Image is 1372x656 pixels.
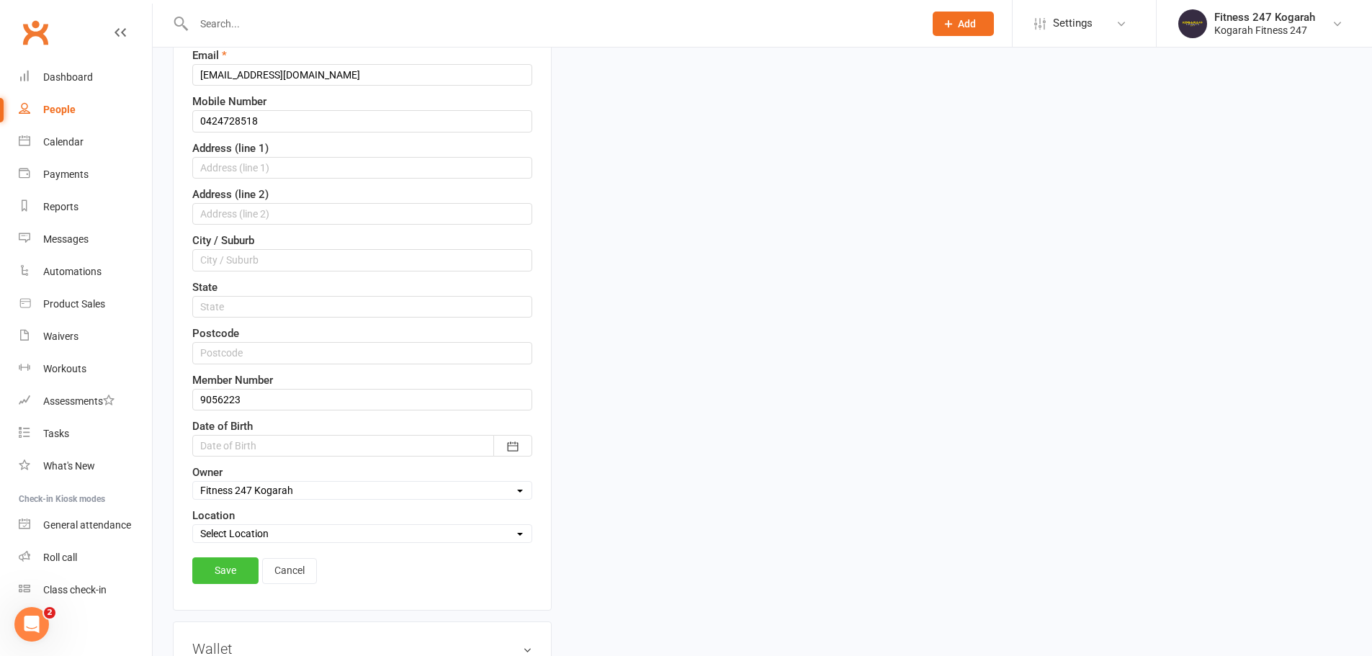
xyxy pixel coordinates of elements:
[192,342,532,364] input: Postcode
[17,14,53,50] a: Clubworx
[19,126,152,158] a: Calendar
[19,256,152,288] a: Automations
[192,464,223,481] label: Owner
[43,266,102,277] div: Automations
[1053,7,1093,40] span: Settings
[19,320,152,353] a: Waivers
[19,542,152,574] a: Roll call
[192,93,266,110] label: Mobile Number
[19,450,152,482] a: What's New
[43,169,89,180] div: Payments
[192,389,532,410] input: Member Number
[192,249,532,271] input: City / Suburb
[43,71,93,83] div: Dashboard
[19,288,152,320] a: Product Sales
[43,233,89,245] div: Messages
[43,395,115,407] div: Assessments
[262,558,317,584] a: Cancel
[189,14,914,34] input: Search...
[19,191,152,223] a: Reports
[1178,9,1207,38] img: thumb_image1749097489.png
[192,507,235,524] label: Location
[43,201,79,212] div: Reports
[19,385,152,418] a: Assessments
[192,140,269,157] label: Address (line 1)
[43,428,69,439] div: Tasks
[43,331,79,342] div: Waivers
[192,47,227,64] label: Email
[192,157,532,179] input: Address (line 1)
[43,552,77,563] div: Roll call
[43,519,131,531] div: General attendance
[43,363,86,374] div: Workouts
[43,298,105,310] div: Product Sales
[192,296,532,318] input: State
[192,110,532,132] input: Mobile Number
[43,460,95,472] div: What's New
[192,64,532,86] input: Email
[192,279,218,296] label: State
[192,557,259,583] a: Save
[19,158,152,191] a: Payments
[933,12,994,36] button: Add
[19,353,152,385] a: Workouts
[44,607,55,619] span: 2
[192,372,273,389] label: Member Number
[192,186,269,203] label: Address (line 2)
[192,203,532,225] input: Address (line 2)
[43,104,76,115] div: People
[19,574,152,606] a: Class kiosk mode
[1214,11,1315,24] div: Fitness 247 Kogarah
[19,418,152,450] a: Tasks
[43,584,107,596] div: Class check-in
[43,136,84,148] div: Calendar
[19,94,152,126] a: People
[958,18,976,30] span: Add
[14,607,49,642] iframe: Intercom live chat
[19,509,152,542] a: General attendance kiosk mode
[192,232,254,249] label: City / Suburb
[19,223,152,256] a: Messages
[19,61,152,94] a: Dashboard
[192,418,253,435] label: Date of Birth
[192,325,239,342] label: Postcode
[1214,24,1315,37] div: Kogarah Fitness 247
